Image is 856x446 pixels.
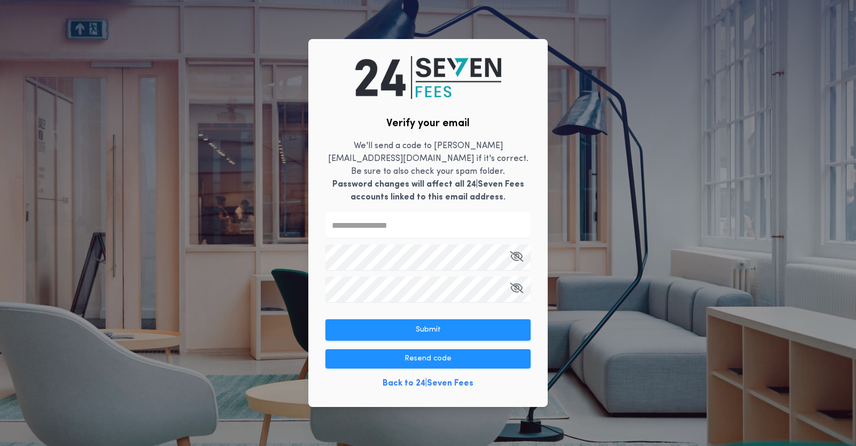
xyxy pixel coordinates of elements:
[325,319,531,341] button: Submit
[383,377,473,390] a: Back to 24|Seven Fees
[332,180,524,202] b: Password changes will affect all 24|Seven Fees accounts linked to this email address.
[355,56,501,99] img: logo
[386,116,470,131] h2: Verify your email
[325,349,531,368] button: Resend code
[325,140,531,204] p: We'll send a code to [PERSON_NAME][EMAIL_ADDRESS][DOMAIN_NAME] if it's correct. Be sure to also c...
